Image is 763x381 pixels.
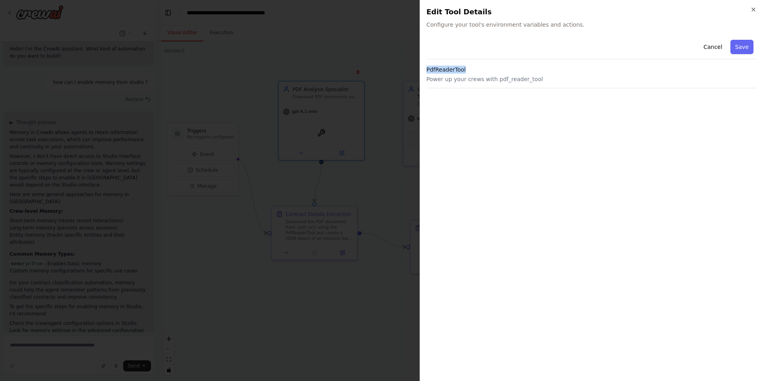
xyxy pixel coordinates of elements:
[426,6,757,17] h2: Edit Tool Details
[426,21,757,29] span: Configure your tool's environment variables and actions.
[730,40,753,54] button: Save
[699,40,727,54] button: Cancel
[426,75,757,83] p: Power up your crews with pdf_reader_tool
[426,66,757,74] h3: PdfReaderTool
